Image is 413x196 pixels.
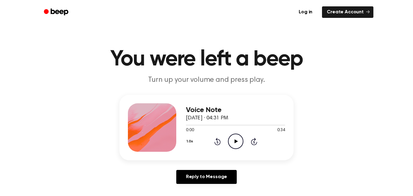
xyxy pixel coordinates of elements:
[90,75,323,85] p: Turn up your volume and press play.
[186,136,195,147] button: 1.0x
[277,127,285,134] span: 0:34
[40,6,74,18] a: Beep
[176,170,237,184] a: Reply to Message
[52,48,361,70] h1: You were left a beep
[186,115,228,121] span: [DATE] · 04:31 PM
[186,127,194,134] span: 0:00
[293,5,318,19] a: Log in
[322,6,373,18] a: Create Account
[186,106,285,114] h3: Voice Note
